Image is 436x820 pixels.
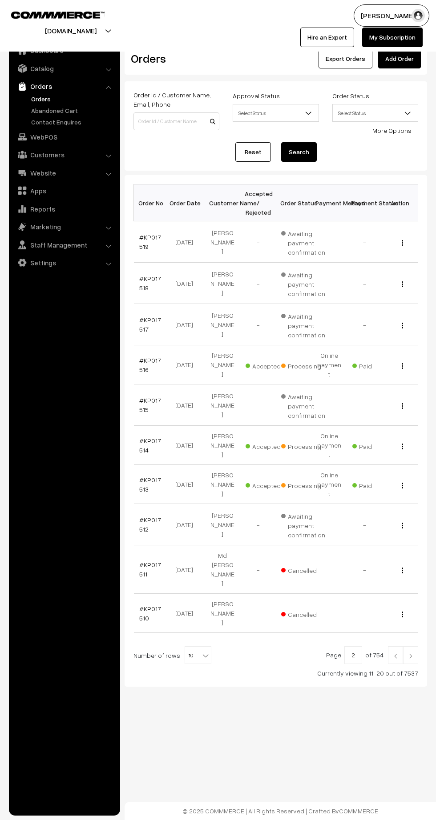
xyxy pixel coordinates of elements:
[240,221,276,263] td: -
[139,561,161,578] a: #KP017511
[169,345,205,384] td: [DATE]
[139,476,161,493] a: #KP017513
[246,440,290,451] span: Accepted
[311,465,347,504] td: Online payment
[205,221,240,263] td: [PERSON_NAME]
[169,426,205,465] td: [DATE]
[169,263,205,304] td: [DATE]
[240,504,276,545] td: -
[347,594,383,633] td: -
[339,807,378,815] a: COMMMERCE
[240,545,276,594] td: -
[281,509,326,540] span: Awaiting payment confirmation
[347,263,383,304] td: -
[133,668,418,678] div: Currently viewing 11-20 out of 7537
[240,184,276,221] th: Accepted / Rejected
[11,165,117,181] a: Website
[347,304,383,345] td: -
[347,504,383,545] td: -
[378,49,421,68] a: Add Order
[233,104,319,122] span: Select Status
[402,323,403,328] img: Menu
[240,384,276,426] td: -
[169,304,205,345] td: [DATE]
[402,523,403,528] img: Menu
[402,240,403,246] img: Menu
[139,605,161,622] a: #KP017510
[11,129,117,145] a: WebPOS
[14,20,128,42] button: [DOMAIN_NAME]
[326,651,341,659] span: Page
[169,545,205,594] td: [DATE]
[402,363,403,369] img: Menu
[300,28,354,47] a: Hire an Expert
[311,426,347,465] td: Online payment
[240,263,276,304] td: -
[139,437,161,454] a: #KP017514
[383,184,418,221] th: Action
[281,479,326,490] span: Processing
[233,105,318,121] span: Select Status
[205,426,240,465] td: [PERSON_NAME]
[362,28,423,47] a: My Subscription
[11,147,117,163] a: Customers
[205,465,240,504] td: [PERSON_NAME]
[332,104,418,122] span: Select Status
[311,345,347,384] td: Online payment
[29,94,117,104] a: Orders
[169,465,205,504] td: [DATE]
[139,356,161,373] a: #KP017516
[402,403,403,409] img: Menu
[11,201,117,217] a: Reports
[205,504,240,545] td: [PERSON_NAME]
[240,594,276,633] td: -
[347,384,383,426] td: -
[185,646,211,664] span: 10
[11,60,117,76] a: Catalog
[281,268,326,298] span: Awaiting payment confirmation
[347,184,383,221] th: Payment Status
[402,444,403,449] img: Menu
[11,255,117,271] a: Settings
[402,483,403,488] img: Menu
[169,504,205,545] td: [DATE]
[29,106,117,115] a: Abandoned Cart
[352,479,397,490] span: Paid
[139,275,161,292] a: #KP017518
[11,78,117,94] a: Orders
[319,49,372,68] button: Export Orders
[169,384,205,426] td: [DATE]
[233,91,280,100] label: Approval Status
[235,142,271,162] a: Reset
[246,479,290,490] span: Accepted
[169,184,205,221] th: Order Date
[354,4,429,27] button: [PERSON_NAME]
[240,304,276,345] td: -
[134,184,170,221] th: Order No
[185,647,211,664] span: 10
[332,91,369,100] label: Order Status
[281,142,317,162] button: Search
[281,440,326,451] span: Processing
[311,184,347,221] th: Payment Method
[139,316,161,333] a: #KP017517
[352,359,397,371] span: Paid
[281,608,326,619] span: Cancelled
[29,117,117,127] a: Contact Enquires
[139,233,161,250] a: #KP017519
[205,545,240,594] td: Md [PERSON_NAME]
[281,227,326,257] span: Awaiting payment confirmation
[139,516,161,533] a: #KP017512
[372,127,412,134] a: More Options
[11,219,117,235] a: Marketing
[347,545,383,594] td: -
[281,309,326,340] span: Awaiting payment confirmation
[169,221,205,263] td: [DATE]
[205,345,240,384] td: [PERSON_NAME]
[333,105,418,121] span: Select Status
[11,237,117,253] a: Staff Management
[276,184,311,221] th: Order Status
[402,612,403,617] img: Menu
[11,12,105,18] img: COMMMERCE
[169,594,205,633] td: [DATE]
